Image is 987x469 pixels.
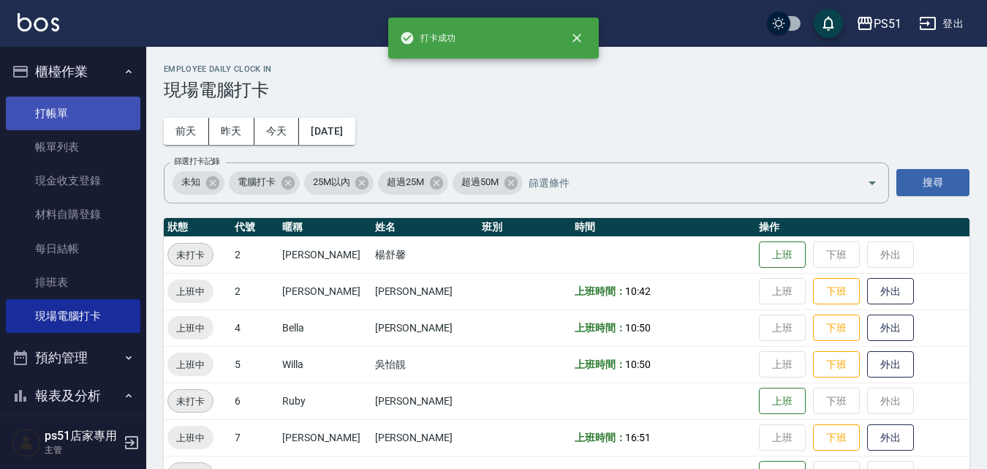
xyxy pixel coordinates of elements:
b: 上班時間： [575,432,626,443]
button: 今天 [254,118,300,145]
span: 16:51 [625,432,651,443]
button: 外出 [867,315,914,342]
button: 上班 [759,241,806,269]
button: PS51 [850,9,907,39]
td: [PERSON_NAME] [371,383,479,419]
td: Ruby [279,383,371,419]
a: 排班表 [6,266,140,299]
h5: ps51店家專用 [45,429,119,443]
button: close [561,22,593,54]
img: Logo [18,13,59,31]
span: 25M以內 [304,175,359,190]
label: 篩選打卡記錄 [174,156,220,167]
span: 未打卡 [168,394,213,409]
th: 姓名 [371,218,479,237]
button: 下班 [813,315,860,342]
button: 報表及分析 [6,377,140,415]
button: 外出 [867,424,914,451]
td: 2 [231,236,279,273]
span: 上班中 [167,320,213,336]
div: 電腦打卡 [229,171,300,195]
td: [PERSON_NAME] [279,419,371,456]
button: 上班 [759,388,806,415]
a: 材料自購登錄 [6,198,140,231]
div: 超過25M [378,171,448,195]
button: 預約管理 [6,339,140,377]
a: 帳單列表 [6,130,140,164]
b: 上班時間： [575,359,626,370]
td: Willa [279,346,371,383]
td: 6 [231,383,279,419]
span: 未打卡 [168,247,213,263]
button: 外出 [867,351,914,378]
span: 上班中 [167,430,213,446]
span: 上班中 [167,284,213,299]
h3: 現場電腦打卡 [164,80,969,100]
a: 每日結帳 [6,232,140,266]
button: 下班 [813,278,860,305]
th: 代號 [231,218,279,237]
span: 10:50 [625,359,651,370]
th: 時間 [571,218,755,237]
td: [PERSON_NAME] [371,273,479,309]
button: 昨天 [209,118,254,145]
button: Open [861,171,884,195]
div: 未知 [173,171,224,195]
button: 前天 [164,118,209,145]
button: [DATE] [299,118,355,145]
span: 10:42 [625,285,651,297]
div: PS51 [874,15,901,33]
span: 電腦打卡 [229,175,284,190]
a: 打帳單 [6,97,140,130]
span: 超過25M [378,175,433,190]
img: Person [12,428,41,457]
button: 下班 [813,351,860,378]
button: 外出 [867,278,914,305]
input: 篩選條件 [525,170,842,195]
td: Bella [279,309,371,346]
b: 上班時間： [575,285,626,297]
span: 上班中 [167,357,213,372]
p: 主管 [45,443,119,457]
span: 打卡成功 [400,31,455,45]
td: [PERSON_NAME] [371,419,479,456]
th: 操作 [755,218,969,237]
div: 25M以內 [304,171,374,195]
td: 2 [231,273,279,309]
div: 超過50M [453,171,523,195]
td: 吳怡靚 [371,346,479,383]
button: 登出 [913,10,969,37]
td: [PERSON_NAME] [279,236,371,273]
span: 超過50M [453,175,507,190]
th: 暱稱 [279,218,371,237]
span: 10:50 [625,322,651,334]
th: 班別 [478,218,570,237]
h2: Employee Daily Clock In [164,64,969,74]
button: save [814,9,843,38]
td: 5 [231,346,279,383]
button: 下班 [813,424,860,451]
button: 櫃檯作業 [6,53,140,91]
button: 搜尋 [896,169,969,196]
b: 上班時間： [575,322,626,334]
td: [PERSON_NAME] [371,309,479,346]
a: 現場電腦打卡 [6,299,140,333]
td: 7 [231,419,279,456]
td: 4 [231,309,279,346]
td: [PERSON_NAME] [279,273,371,309]
th: 狀態 [164,218,231,237]
span: 未知 [173,175,209,190]
a: 現金收支登錄 [6,164,140,198]
td: 楊舒馨 [371,236,479,273]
